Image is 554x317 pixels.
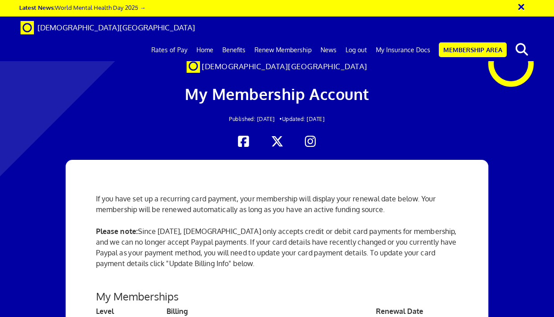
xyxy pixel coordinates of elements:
a: Home [192,39,218,61]
strong: Latest News: [19,4,55,11]
h3: My Memberships [96,291,458,302]
a: Rates of Pay [147,39,192,61]
th: Renewal Date [376,307,458,316]
th: Level [96,307,167,316]
strong: Please note: [96,227,138,236]
a: My Insurance Docs [371,39,435,61]
a: Brand [DEMOGRAPHIC_DATA][GEOGRAPHIC_DATA] [14,17,202,39]
a: Log out [341,39,371,61]
span: [DEMOGRAPHIC_DATA][GEOGRAPHIC_DATA] [202,62,367,71]
h2: Updated: [DATE] [108,116,446,122]
th: Billing [167,307,376,316]
a: Renew Membership [250,39,316,61]
p: Since [DATE], [DEMOGRAPHIC_DATA] only accepts credit or debit card payments for membership, and w... [96,226,458,279]
a: Benefits [218,39,250,61]
span: My Membership Account [185,84,369,104]
p: If you have set up a recurring card payment, your membership will display your renewal date below... [96,193,458,215]
a: News [316,39,341,61]
span: Published: [DATE] • [229,116,282,122]
span: [DEMOGRAPHIC_DATA][GEOGRAPHIC_DATA] [37,23,195,32]
a: Latest News:World Mental Health Day 2025 → [19,4,146,11]
a: Membership Area [439,42,507,57]
button: search [508,40,536,59]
